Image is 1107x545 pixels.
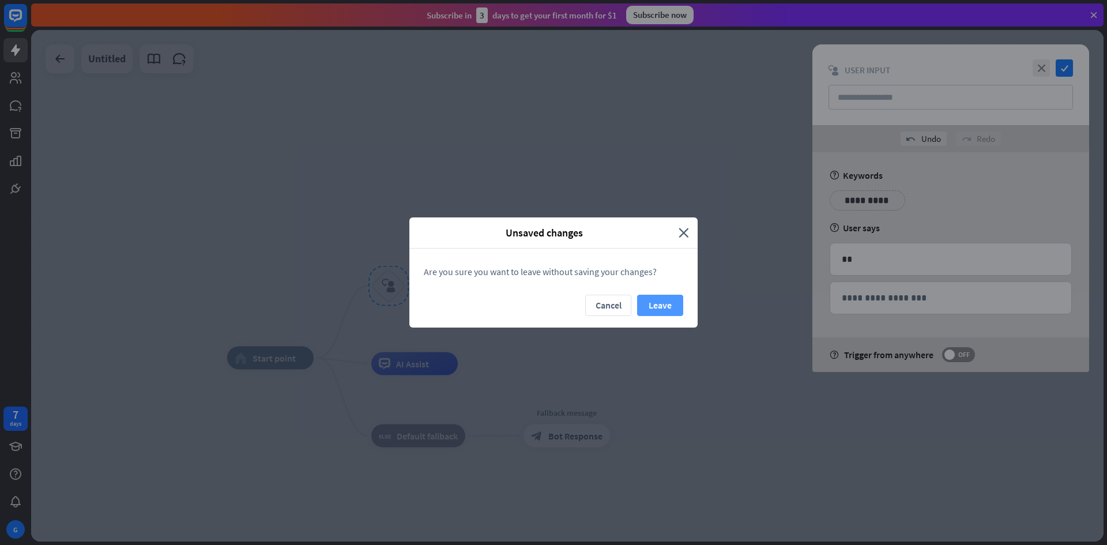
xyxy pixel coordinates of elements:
[585,295,631,316] button: Cancel
[418,226,670,239] span: Unsaved changes
[637,295,683,316] button: Leave
[679,226,689,239] i: close
[424,266,657,277] span: Are you sure you want to leave without saving your changes?
[9,5,44,39] button: Open LiveChat chat widget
